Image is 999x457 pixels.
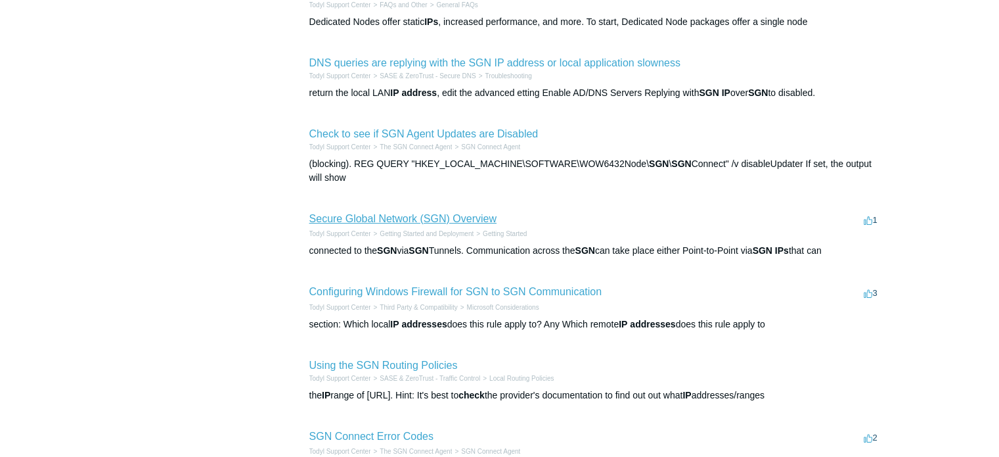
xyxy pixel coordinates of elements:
div: the range of [URL]. Hint: It's best to the provider's documentation to find out out what addresse... [309,389,881,402]
a: SASE & ZeroTrust - Traffic Control [380,375,480,382]
a: DNS queries are replying with the SGN IP address or local application slowness [309,57,680,68]
em: IPs [775,245,789,256]
a: Troubleshooting [485,72,531,80]
a: FAQs and Other [380,1,427,9]
em: SGN [409,245,428,256]
li: Getting Started and Deployment [370,229,474,239]
li: Todyl Support Center [309,446,371,456]
a: SGN Connect Agent [461,143,520,151]
a: Third Party & Compatibility [380,304,457,311]
a: The SGN Connect Agent [380,143,452,151]
a: SGN Connect Agent [461,448,520,455]
li: Getting Started [474,229,527,239]
a: Check to see if SGN Agent Updates are Disabled [309,128,539,139]
a: SGN Connect Error Codes [309,431,433,442]
em: SGN [377,245,397,256]
a: General FAQs [436,1,477,9]
div: (blocking). REG QUERY "HKEY_LOCAL_MACHINE\SOFTWARE\WOW6432Node\ \ Connect" /v disableUpdater If s... [309,157,881,185]
a: Todyl Support Center [309,230,371,237]
em: IP [390,319,399,329]
em: IPs [424,16,438,27]
em: address [401,87,437,98]
em: addresses [630,319,675,329]
span: 1 [864,215,877,225]
a: Secure Global Network (SGN) Overview [309,213,497,224]
div: return the local LAN , edit the advanced etting Enable AD/DNS Servers Replying with over to disab... [309,86,881,100]
em: check [458,390,485,400]
em: SGN [748,87,768,98]
a: Microsoft Considerations [467,304,539,311]
li: Local Routing Policies [480,373,554,383]
li: Todyl Support Center [309,373,371,383]
span: 3 [864,288,877,298]
a: Todyl Support Center [309,304,371,311]
a: Todyl Support Center [309,143,371,151]
em: IP [322,390,330,400]
li: SASE & ZeroTrust - Traffic Control [370,373,480,383]
a: SASE & ZeroTrust - Secure DNS [380,72,476,80]
li: Troubleshooting [476,71,532,81]
a: Local Routing Policies [489,375,554,382]
em: IP [390,87,399,98]
em: IP [619,319,627,329]
div: Dedicated Nodes offer static , increased performance, and more. To start, Dedicated Node packages... [309,15,881,29]
a: Todyl Support Center [309,72,371,80]
em: SGN [575,245,594,256]
li: Third Party & Compatibility [370,302,457,312]
li: SGN Connect Agent [452,446,520,456]
li: Todyl Support Center [309,229,371,239]
a: Todyl Support Center [309,448,371,455]
em: SGN [752,245,772,256]
a: Todyl Support Center [309,1,371,9]
em: SGN [649,158,669,169]
li: Todyl Support Center [309,142,371,152]
a: Todyl Support Center [309,375,371,382]
li: SGN Connect Agent [452,142,520,152]
em: SGN [699,87,719,98]
a: The SGN Connect Agent [380,448,452,455]
a: Using the SGN Routing Policies [309,360,458,371]
li: SASE & ZeroTrust - Secure DNS [370,71,476,81]
a: Getting Started [483,230,527,237]
div: connected to the via Tunnels. Communication across the can take place either Point-to-Point via t... [309,244,881,258]
li: Todyl Support Center [309,71,371,81]
li: The SGN Connect Agent [370,142,452,152]
em: IP [722,87,730,98]
a: Configuring Windows Firewall for SGN to SGN Communication [309,286,602,297]
span: 2 [864,433,877,443]
a: Getting Started and Deployment [380,230,474,237]
li: The SGN Connect Agent [370,446,452,456]
div: section: Which local does this rule apply to? Any Which remote does this rule apply to [309,318,881,331]
li: Microsoft Considerations [458,302,539,312]
em: SGN [671,158,691,169]
em: IP [682,390,691,400]
em: addresses [401,319,447,329]
li: Todyl Support Center [309,302,371,312]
